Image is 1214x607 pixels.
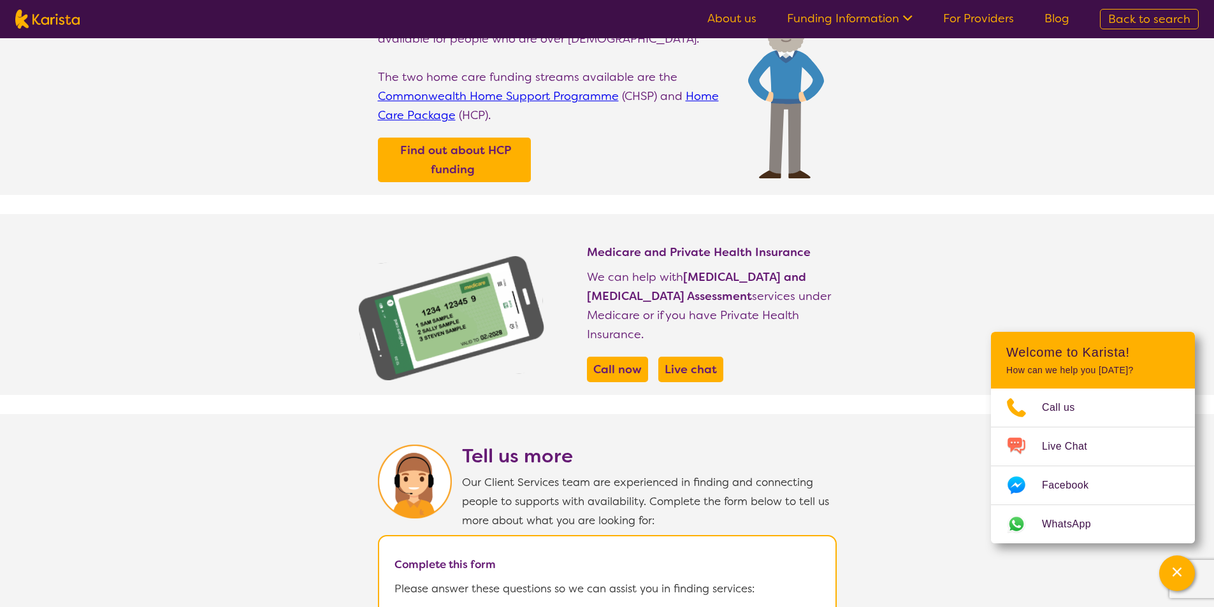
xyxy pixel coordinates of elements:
[593,362,642,377] b: Call now
[1044,11,1069,26] a: Blog
[1006,345,1180,360] h2: Welcome to Karista!
[381,141,528,179] a: Find out about HCP funding
[1006,365,1180,376] p: How can we help you [DATE]?
[787,11,913,26] a: Funding Information
[1100,9,1199,29] a: Back to search
[1108,11,1190,27] span: Back to search
[1042,398,1090,417] span: Call us
[15,10,80,29] img: Karista logo
[1042,476,1104,495] span: Facebook
[665,362,717,377] b: Live chat
[707,11,756,26] a: About us
[590,360,645,379] a: Call now
[400,143,511,177] b: Find out about HCP funding
[991,332,1195,543] div: Channel Menu
[378,445,452,518] img: Karista Client Service
[1159,555,1195,591] button: Channel Menu
[394,557,496,571] b: Complete this form
[587,268,837,344] p: We can help with services under Medicare or if you have Private Health Insurance.
[991,389,1195,543] ul: Choose channel
[943,11,1014,26] a: For Providers
[394,579,820,598] p: Please answer these questions so we can assist you in finding services:
[378,89,619,104] a: Commonwealth Home Support Programme
[587,245,837,260] h4: Medicare and Private Health Insurance
[587,269,806,304] b: [MEDICAL_DATA] and [MEDICAL_DATA] Assessment
[356,255,546,382] img: Find NDIS and Disability services and providers
[462,473,837,530] p: Our Client Services team are experienced in finding and connecting people to supports with availa...
[1042,437,1102,456] span: Live Chat
[378,68,735,125] p: The two home care funding streams available are the (CHSP) and (HCP).
[462,445,837,468] h2: Tell us more
[1042,515,1106,534] span: WhatsApp
[661,360,720,379] a: Live chat
[991,505,1195,543] a: Web link opens in a new tab.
